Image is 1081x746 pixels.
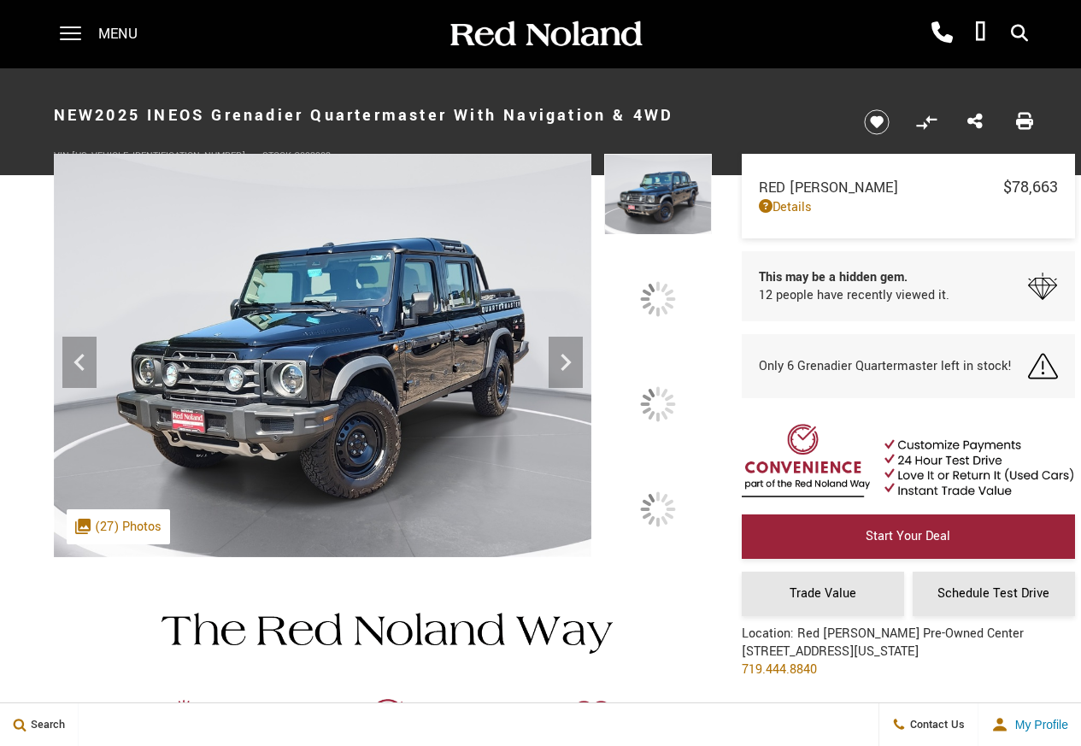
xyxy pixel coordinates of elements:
[858,109,896,136] button: Save vehicle
[54,154,591,557] img: New 2025 Black INEOS Quartermaster image 1
[759,357,1012,375] span: Only 6 Grenadier Quartermaster left in stock!
[759,286,949,304] span: 12 people have recently viewed it.
[913,572,1075,616] a: Schedule Test Drive
[742,514,1075,559] a: Start Your Deal
[604,154,712,235] img: New 2025 Black INEOS Quartermaster image 1
[742,661,817,678] a: 719.444.8840
[1016,111,1033,133] a: Print this New 2025 INEOS Grenadier Quartermaster With Navigation & 4WD
[914,109,939,135] button: Compare vehicle
[937,584,1049,602] span: Schedule Test Drive
[742,625,1024,691] div: Location: Red [PERSON_NAME] Pre-Owned Center [STREET_ADDRESS][US_STATE]
[54,104,96,126] strong: New
[906,717,965,732] span: Contact Us
[54,81,836,150] h1: 2025 INEOS Grenadier Quartermaster With Navigation & 4WD
[54,150,72,162] span: VIN:
[26,717,65,732] span: Search
[967,111,983,133] a: Share this New 2025 INEOS Grenadier Quartermaster With Navigation & 4WD
[1003,176,1058,198] span: $78,663
[447,20,643,50] img: Red Noland Auto Group
[742,572,904,616] a: Trade Value
[790,584,856,602] span: Trade Value
[1008,718,1068,731] span: My Profile
[866,527,950,545] span: Start Your Deal
[759,198,1058,216] a: Details
[759,176,1058,198] a: Red [PERSON_NAME] $78,663
[72,150,245,162] span: [US_VEHICLE_IDENTIFICATION_NUMBER]
[262,150,294,162] span: Stock:
[759,178,1003,197] span: Red [PERSON_NAME]
[978,703,1081,746] button: user-profile-menu
[759,268,949,286] span: This may be a hidden gem.
[294,150,331,162] span: G023903
[67,509,170,544] div: (27) Photos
